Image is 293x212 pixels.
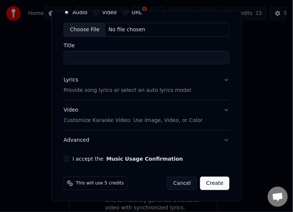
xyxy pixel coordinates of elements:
[64,42,229,48] label: Title
[76,180,124,186] span: This will use 5 credits
[106,156,183,161] button: I accept the
[64,76,78,83] div: Lyrics
[106,26,148,33] div: No file chosen
[64,23,106,36] div: Choose File
[200,176,229,190] button: Create
[64,116,203,124] p: Customize Karaoke Video: Use Image, Video, or Color
[64,130,229,150] button: Advanced
[132,10,142,15] label: URL
[73,156,183,161] label: I accept the
[64,70,229,100] button: LyricsProvide song lyrics or select an auto lyrics model
[64,86,191,94] p: Provide song lyrics or select an auto lyrics model
[64,100,229,130] button: VideoCustomize Karaoke Video: Use Image, Video, or Color
[64,106,203,124] div: Video
[73,10,87,15] label: Audio
[102,10,117,15] label: Video
[167,176,197,190] button: Cancel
